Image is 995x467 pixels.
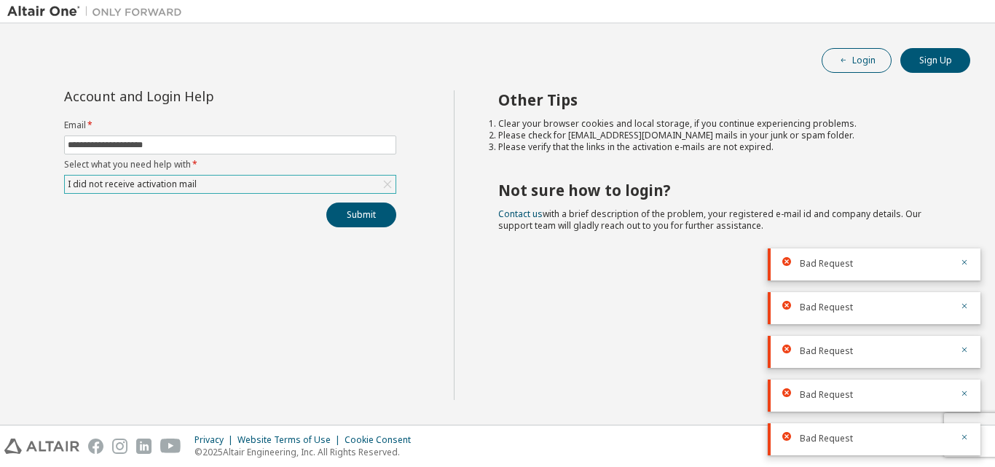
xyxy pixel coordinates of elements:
li: Please verify that the links in the activation e-mails are not expired. [498,141,945,153]
button: Sign Up [900,48,970,73]
img: Altair One [7,4,189,19]
img: linkedin.svg [136,439,152,454]
div: I did not receive activation mail [66,176,199,192]
p: © 2025 Altair Engineering, Inc. All Rights Reserved. [194,446,420,458]
a: Contact us [498,208,543,220]
div: Account and Login Help [64,90,330,102]
button: Submit [326,203,396,227]
img: altair_logo.svg [4,439,79,454]
span: Bad Request [800,433,853,444]
div: Privacy [194,434,237,446]
h2: Other Tips [498,90,945,109]
span: Bad Request [800,389,853,401]
button: Login [822,48,892,73]
span: Bad Request [800,345,853,357]
img: instagram.svg [112,439,127,454]
li: Please check for [EMAIL_ADDRESS][DOMAIN_NAME] mails in your junk or spam folder. [498,130,945,141]
h2: Not sure how to login? [498,181,945,200]
img: facebook.svg [88,439,103,454]
div: Website Terms of Use [237,434,345,446]
div: Cookie Consent [345,434,420,446]
img: youtube.svg [160,439,181,454]
li: Clear your browser cookies and local storage, if you continue experiencing problems. [498,118,945,130]
label: Select what you need help with [64,159,396,170]
div: I did not receive activation mail [65,176,396,193]
span: with a brief description of the problem, your registered e-mail id and company details. Our suppo... [498,208,921,232]
span: Bad Request [800,258,853,270]
span: Bad Request [800,302,853,313]
label: Email [64,119,396,131]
